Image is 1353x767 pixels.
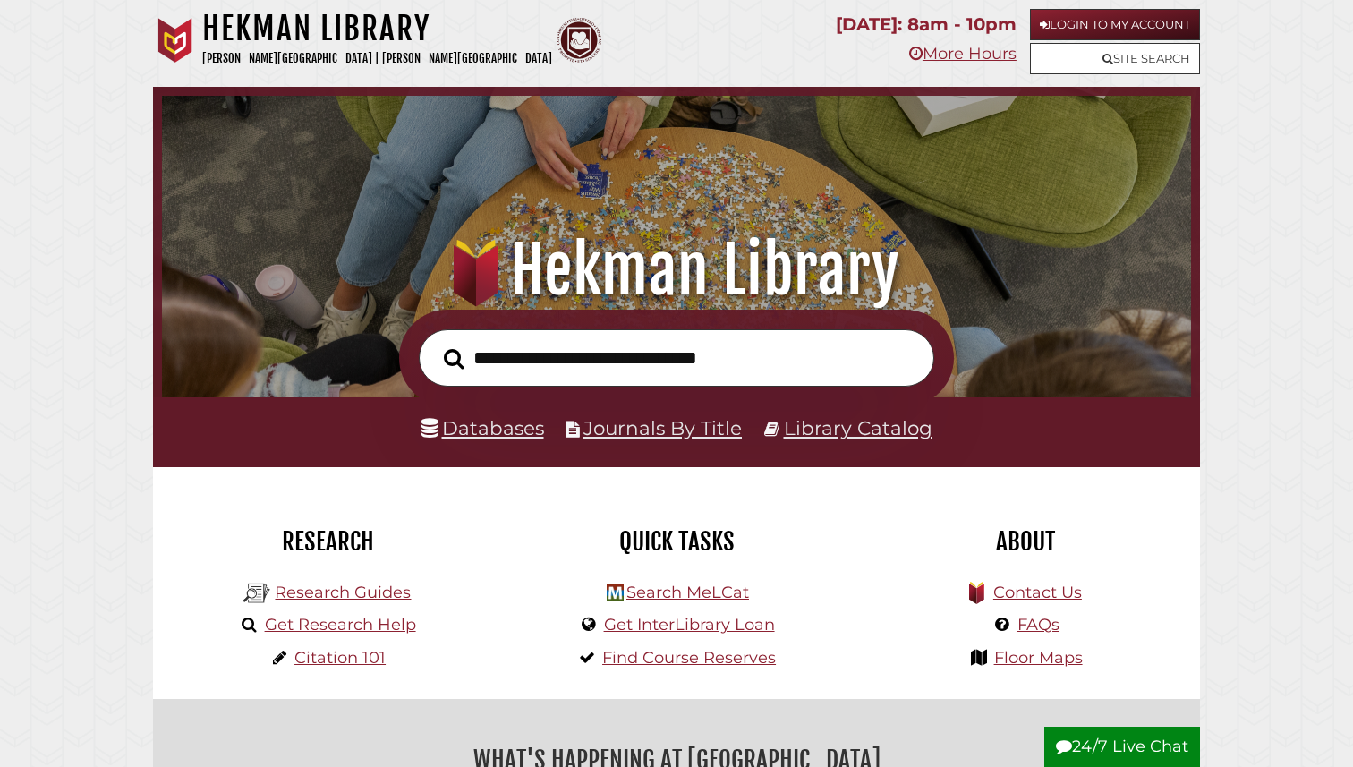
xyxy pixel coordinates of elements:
a: Journals By Title [583,416,742,439]
a: Contact Us [993,583,1082,602]
a: Research Guides [275,583,411,602]
a: Login to My Account [1030,9,1200,40]
img: Hekman Library Logo [243,580,270,607]
i: Search [444,347,464,369]
h1: Hekman Library [183,231,1171,310]
a: Databases [421,416,544,439]
p: [DATE]: 8am - 10pm [836,9,1017,40]
a: More Hours [909,44,1017,64]
a: Citation 101 [294,648,386,668]
img: Calvin Theological Seminary [557,18,601,63]
a: Get Research Help [265,615,416,635]
a: Floor Maps [994,648,1083,668]
button: Search [435,344,472,375]
a: Search MeLCat [626,583,749,602]
h2: Quick Tasks [515,526,838,557]
h2: Research [166,526,489,557]
h1: Hekman Library [202,9,552,48]
a: FAQs [1017,615,1059,635]
a: Site Search [1030,43,1200,74]
img: Hekman Library Logo [607,584,624,601]
a: Find Course Reserves [602,648,776,668]
a: Get InterLibrary Loan [604,615,775,635]
img: Calvin University [153,18,198,63]
a: Library Catalog [784,416,932,439]
h2: About [864,526,1187,557]
p: [PERSON_NAME][GEOGRAPHIC_DATA] | [PERSON_NAME][GEOGRAPHIC_DATA] [202,48,552,69]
